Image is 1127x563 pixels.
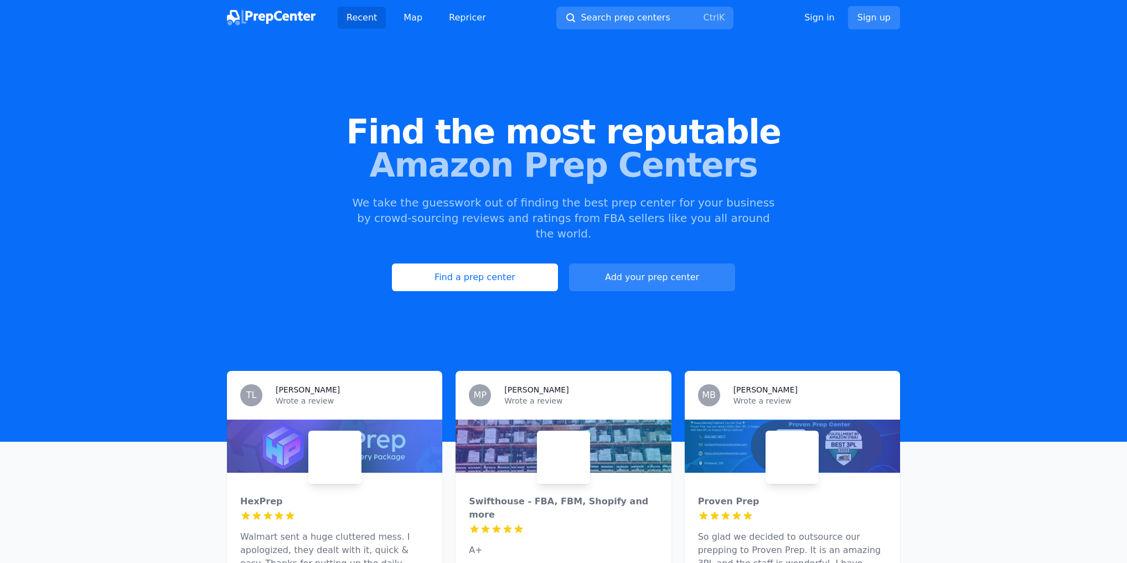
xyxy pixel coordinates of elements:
[569,264,735,291] a: Add your prep center
[440,7,495,29] a: Repricer
[276,395,429,406] p: Wrote a review
[698,495,887,508] div: Proven Prep
[227,10,316,25] img: PrepCenter
[469,495,658,521] div: Swifthouse - FBA, FBM, Shopify and more
[338,7,386,29] a: Recent
[848,6,900,29] a: Sign up
[804,11,835,24] a: Sign in
[351,195,776,241] p: We take the guesswork out of finding the best prep center for your business by crowd-sourcing rev...
[18,115,1109,148] span: Find the most reputable
[733,395,887,406] p: Wrote a review
[703,12,718,23] kbd: Ctrl
[581,11,670,24] span: Search prep centers
[768,433,816,482] img: Proven Prep
[246,391,257,400] span: TL
[504,395,658,406] p: Wrote a review
[395,7,431,29] a: Map
[719,12,725,23] kbd: K
[18,148,1109,182] span: Amazon Prep Centers
[539,433,588,482] img: Swifthouse - FBA, FBM, Shopify and more
[733,384,798,395] h3: [PERSON_NAME]
[392,264,558,291] a: Find a prep center
[474,391,487,400] span: MP
[469,544,658,557] p: A+
[556,7,733,29] button: Search prep centersCtrlK
[311,433,359,482] img: HexPrep
[504,384,568,395] h3: [PERSON_NAME]
[276,384,340,395] h3: [PERSON_NAME]
[702,391,716,400] span: MB
[240,495,429,508] div: HexPrep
